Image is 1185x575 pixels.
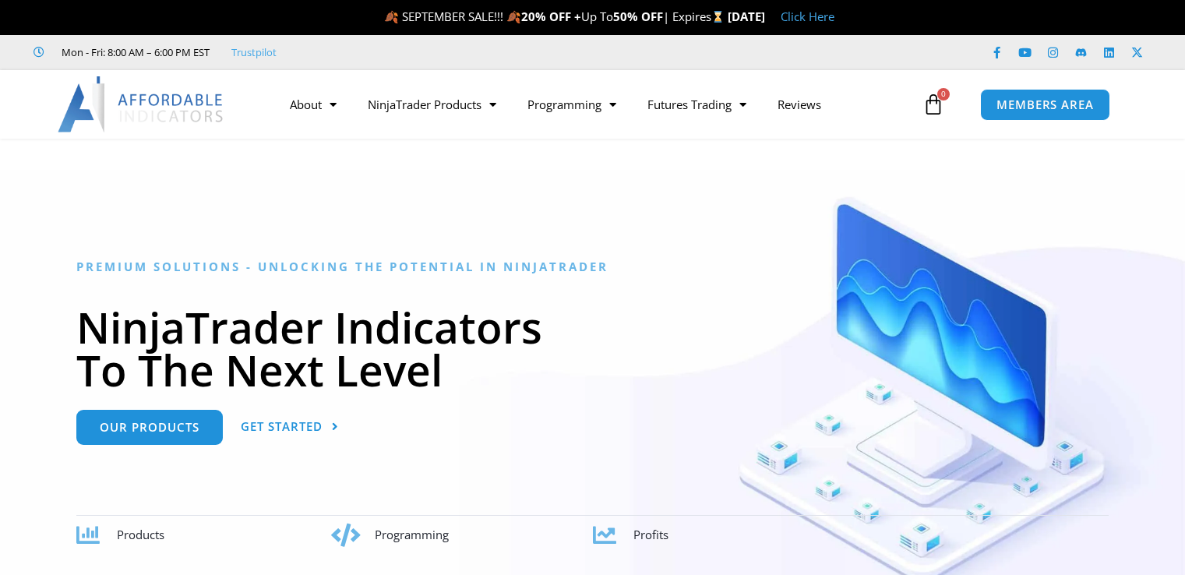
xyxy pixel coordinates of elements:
strong: [DATE] [728,9,765,24]
span: MEMBERS AREA [996,99,1094,111]
a: Our Products [76,410,223,445]
span: Programming [375,527,449,542]
a: About [274,86,352,122]
a: MEMBERS AREA [980,89,1110,121]
img: ⌛ [712,11,724,23]
strong: 20% OFF + [521,9,581,24]
img: LogoAI | Affordable Indicators – NinjaTrader [58,76,225,132]
a: NinjaTrader Products [352,86,512,122]
h6: Premium Solutions - Unlocking the Potential in NinjaTrader [76,259,1109,274]
a: Trustpilot [231,43,277,62]
span: 0 [937,88,950,101]
a: Reviews [762,86,837,122]
strong: 50% OFF [613,9,663,24]
span: Get Started [241,421,323,432]
a: 0 [899,82,968,127]
a: Get Started [241,410,339,445]
span: 🍂 SEPTEMBER SALE!!! 🍂 Up To | Expires [384,9,728,24]
a: Programming [512,86,632,122]
nav: Menu [274,86,919,122]
a: Futures Trading [632,86,762,122]
a: Click Here [781,9,834,24]
span: Mon - Fri: 8:00 AM – 6:00 PM EST [58,43,210,62]
span: Our Products [100,422,199,433]
h1: NinjaTrader Indicators To The Next Level [76,305,1109,391]
span: Products [117,527,164,542]
span: Profits [633,527,668,542]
